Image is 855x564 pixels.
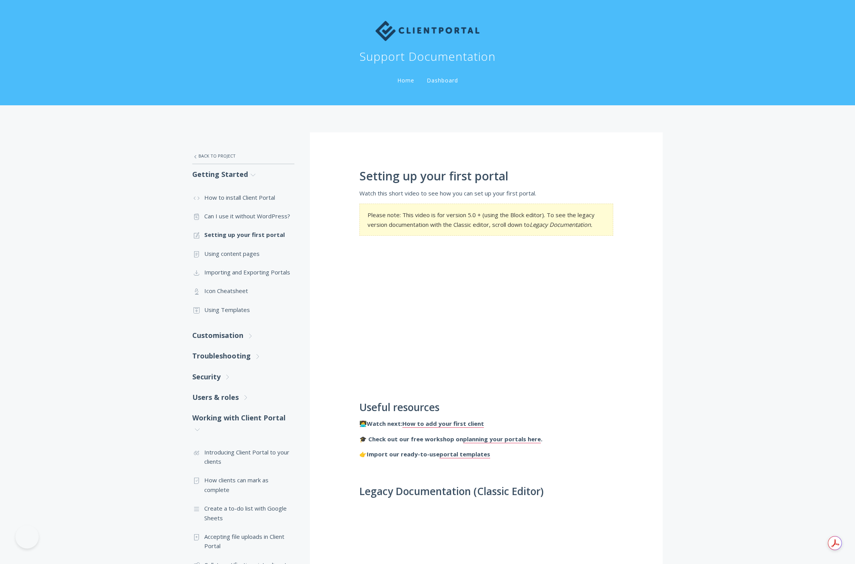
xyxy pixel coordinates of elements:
h2: Useful resources [359,402,613,413]
a: Customisation [192,325,294,346]
h2: Legacy Documentation (Classic Editor) [359,486,613,497]
a: Importing and Exporting Portals [192,263,294,281]
strong: Watch next: [367,420,484,428]
a: Setting up your first portal [192,225,294,244]
p: Watch this short video to see how you can set up your first portal. [359,189,613,198]
a: Can I use it without WordPress? [192,207,294,225]
a: How to add your first client [402,420,484,428]
a: How clients can mark as complete [192,471,294,499]
em: Legacy Documentation. [530,221,592,228]
a: Accepting file uploads in Client Portal [192,527,294,555]
a: Icon Cheatsheet [192,281,294,300]
strong: 🎓 Check out our free workshop on . [359,435,542,443]
section: Please note: This video is for version 5.0 + (using the Block editor). To see the legacy version ... [359,204,613,236]
a: Using Templates [192,300,294,319]
p: 👩‍💻 [359,419,613,428]
a: Troubleshooting [192,346,294,366]
iframe: Toggle Customer Support [15,525,39,549]
p: 👉 [359,449,613,459]
a: Introducing Client Portal to your clients [192,443,294,471]
a: Users & roles [192,387,294,408]
iframe: Setting Up Your First Client Portal [359,247,613,390]
a: Security [192,367,294,387]
a: Create a to-do list with Google Sheets [192,499,294,527]
a: portal templates [439,450,490,458]
strong: Import our ready-to-use [367,450,490,458]
a: Getting Started [192,164,294,185]
a: Home [396,77,416,84]
a: planning your portals here [463,435,541,443]
h1: Support Documentation [359,49,496,64]
a: Working with Client Portal [192,408,294,440]
a: Back to Project [192,148,294,164]
a: How to install Client Portal [192,188,294,207]
h1: Setting up your first portal [359,170,613,183]
a: Dashboard [425,77,460,84]
a: Using content pages [192,244,294,263]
